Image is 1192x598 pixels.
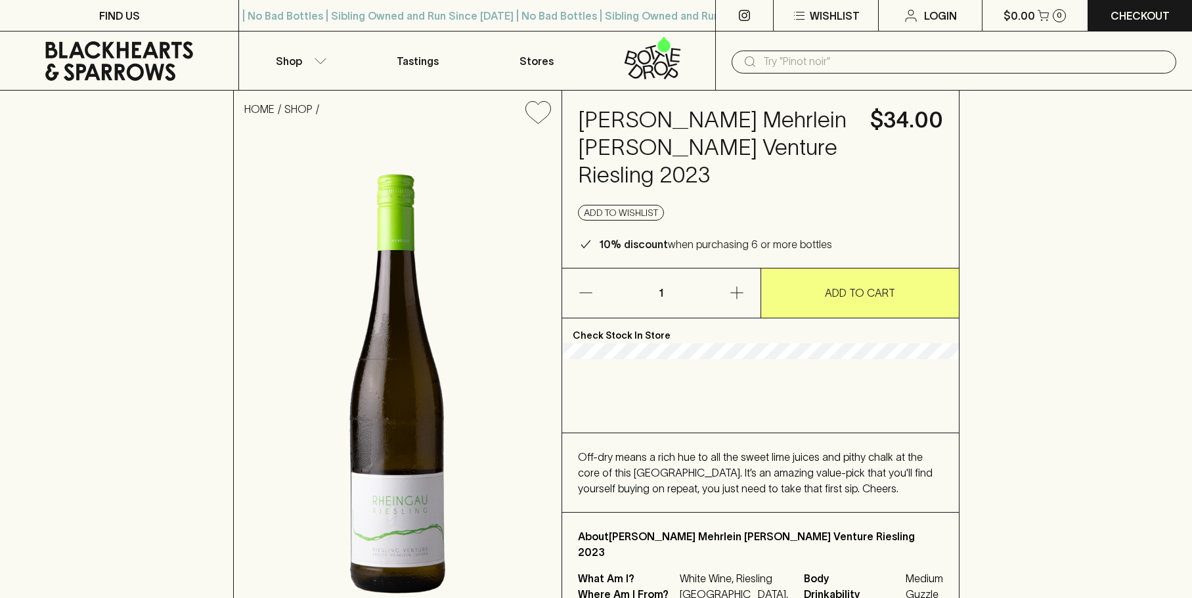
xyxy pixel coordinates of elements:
p: Login [924,8,957,24]
p: Shop [276,53,302,69]
button: Add to wishlist [520,96,556,129]
p: Wishlist [810,8,860,24]
p: About [PERSON_NAME] Mehrlein [PERSON_NAME] Venture Riesling 2023 [578,528,943,560]
a: Tastings [358,32,477,90]
input: Try "Pinot noir" [763,51,1166,72]
p: What Am I? [578,570,676,586]
button: Shop [239,32,358,90]
span: Medium [906,570,943,586]
p: 0 [1057,12,1062,19]
h4: [PERSON_NAME] Mehrlein [PERSON_NAME] Venture Riesling 2023 [578,106,854,189]
span: Off-dry means a rich hue to all the sweet lime juices and pithy chalk at the core of this [GEOGRA... [578,451,933,494]
p: White Wine, Riesling [680,570,788,586]
h4: $34.00 [870,106,943,134]
a: SHOP [284,103,313,115]
button: ADD TO CART [761,268,959,318]
p: when purchasing 6 or more bottles [599,236,832,252]
p: Checkout [1111,8,1170,24]
p: Stores [519,53,554,69]
p: Check Stock In Store [562,318,959,343]
span: Body [804,570,902,586]
p: 1 [646,268,677,318]
p: $0.00 [1004,8,1035,24]
p: ADD TO CART [825,285,895,301]
a: Stores [477,32,596,90]
b: 10% discount [599,238,668,250]
a: HOME [244,103,275,115]
button: Add to wishlist [578,205,664,221]
p: Tastings [397,53,439,69]
p: FIND US [99,8,140,24]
